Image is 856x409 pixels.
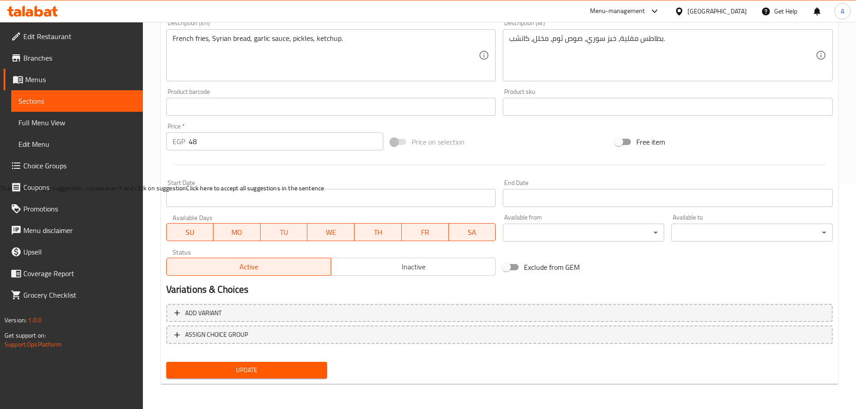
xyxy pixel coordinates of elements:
span: Sections [18,96,136,106]
span: Edit Menu [18,139,136,150]
span: Edit Restaurant [23,31,136,42]
a: Sections [11,90,143,112]
a: Upsell [4,241,143,263]
span: Branches [23,53,136,63]
a: Menus [4,69,143,90]
a: Branches [4,47,143,69]
button: FR [402,223,449,241]
span: TH [358,226,398,239]
span: Full Menu View [18,117,136,128]
span: SA [452,226,492,239]
a: Coupons [4,176,143,198]
p: EGP [173,136,185,147]
button: WE [307,223,355,241]
span: Inactive [335,260,492,273]
button: Add variant [166,304,833,322]
span: Update [173,365,320,376]
span: ASSIGN CHOICE GROUP [185,329,248,340]
span: Coverage Report [23,268,136,279]
span: Menus [25,74,136,85]
span: Promotions [23,203,136,214]
span: Free item [636,136,665,147]
textarea: French fries, Syrian bread, garlic sauce, pickles, ketchup. [173,34,479,77]
button: SA [449,223,496,241]
a: Support.OpsPlatform [4,339,62,350]
span: SU [170,226,210,239]
span: MO [217,226,257,239]
a: Promotions [4,198,143,220]
span: Get support on: [4,330,46,341]
a: Grocery Checklist [4,284,143,306]
button: SU [166,223,214,241]
span: Add variant [185,308,222,319]
span: Active [170,260,328,273]
textarea: بطاطس مقلية، خبز سوري، صوص ثوم، مخلل، كاتشب. [509,34,816,77]
span: FR [405,226,445,239]
span: Coupons [23,182,136,193]
button: Inactive [331,258,496,276]
input: Please enter product sku [503,98,833,116]
span: 1.0.0 [28,314,42,326]
span: Grocery Checklist [23,290,136,300]
button: ASSIGN CHOICE GROUP [166,325,833,344]
span: Choice Groups [23,160,136,171]
span: Price on selection [412,136,465,147]
a: Menu disclaimer [4,220,143,241]
a: Edit Restaurant [4,26,143,47]
span: TU [264,226,304,239]
button: Update [166,362,328,378]
span: Exclude from GEM [524,262,580,273]
h2: Variations & Choices [166,283,833,296]
button: TU [261,223,308,241]
span: A [841,6,844,16]
span: Upsell [23,246,136,257]
div: Menu-management [590,6,645,17]
div: [GEOGRAPHIC_DATA] [687,6,747,16]
input: Please enter product barcode [166,98,496,116]
button: Active [166,258,331,276]
button: TH [355,223,402,241]
a: Choice Groups [4,155,143,176]
input: Please enter price [189,132,384,150]
span: Menu disclaimer [23,225,136,236]
button: MO [213,223,261,241]
a: Full Menu View [11,112,143,133]
span: WE [311,226,351,239]
a: Edit Menu [11,133,143,155]
div: ​ [503,224,664,242]
span: Version: [4,314,27,326]
a: Coverage Report [4,263,143,284]
div: ​ [671,224,833,242]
